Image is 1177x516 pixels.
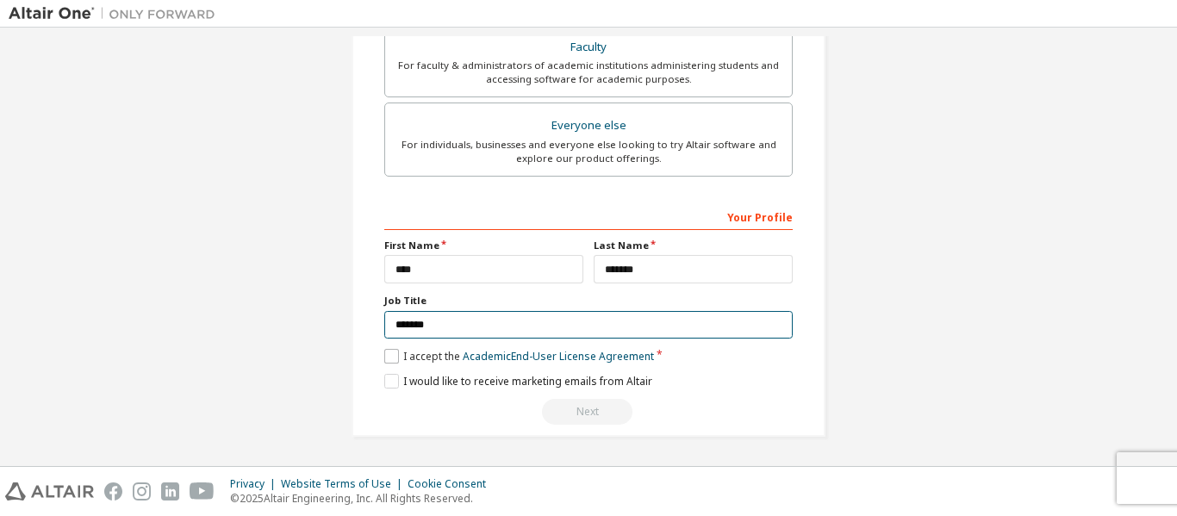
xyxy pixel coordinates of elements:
[384,349,654,364] label: I accept the
[395,35,782,59] div: Faculty
[281,477,408,491] div: Website Terms of Use
[395,138,782,165] div: For individuals, businesses and everyone else looking to try Altair software and explore our prod...
[230,477,281,491] div: Privacy
[384,239,583,252] label: First Name
[395,59,782,86] div: For faculty & administrators of academic institutions administering students and accessing softwa...
[594,239,793,252] label: Last Name
[5,482,94,500] img: altair_logo.svg
[463,349,654,364] a: Academic End-User License Agreement
[190,482,215,500] img: youtube.svg
[384,374,652,389] label: I would like to receive marketing emails from Altair
[384,202,793,230] div: Your Profile
[133,482,151,500] img: instagram.svg
[230,491,496,506] p: © 2025 Altair Engineering, Inc. All Rights Reserved.
[384,294,793,308] label: Job Title
[395,114,782,138] div: Everyone else
[384,399,793,425] div: Read and acccept EULA to continue
[408,477,496,491] div: Cookie Consent
[161,482,179,500] img: linkedin.svg
[104,482,122,500] img: facebook.svg
[9,5,224,22] img: Altair One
